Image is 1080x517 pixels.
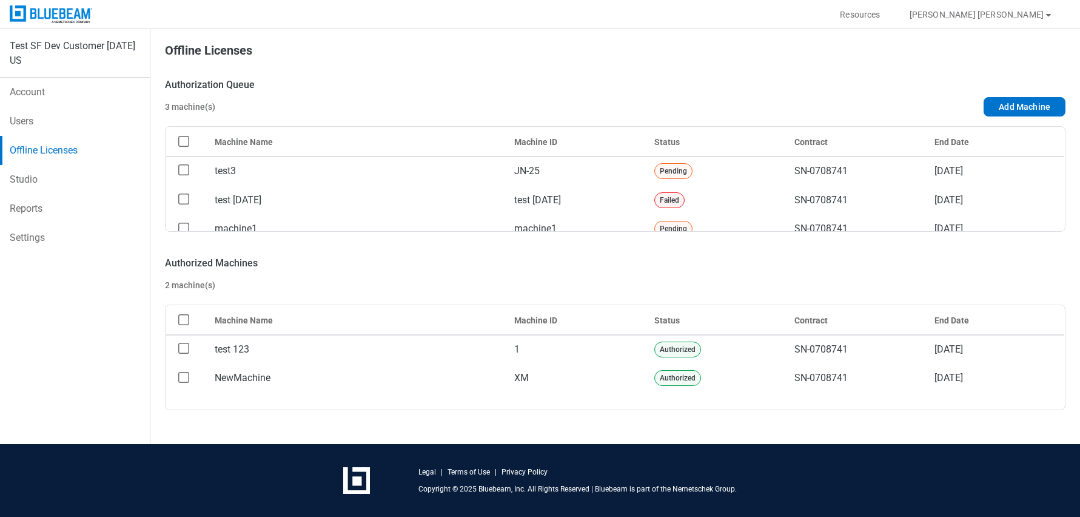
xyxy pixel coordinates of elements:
[178,136,189,147] svg: checkbox
[165,279,215,291] div: 2 machine(s)
[205,157,505,186] td: test3
[178,223,189,234] svg: checkbox
[418,467,436,477] a: Legal
[165,101,215,113] div: 3 machine(s)
[895,5,1068,24] button: [PERSON_NAME] [PERSON_NAME]
[205,186,505,215] td: test [DATE]
[654,221,693,237] p: Pending
[505,215,645,244] td: machine1
[165,256,1065,271] div: Authorized Machines
[825,5,894,24] button: Resources
[505,364,645,393] td: XM
[178,343,189,354] svg: checkbox
[505,335,645,364] td: 1
[205,335,505,364] td: test 123
[418,484,737,494] p: Copyright © 2025 Bluebeam, Inc. All Rights Reserved | Bluebeam is part of the Nemetschek Group.
[10,5,92,23] img: Bluebeam, Inc.
[205,215,505,244] td: machine1
[505,186,645,215] td: test [DATE]
[654,370,701,386] p: Authorized
[785,157,925,186] td: SN-0708741
[166,127,1065,244] table: bb-data-table
[418,467,548,477] div: | |
[165,44,252,63] h1: Offline Licenses
[984,97,1065,117] button: Add Machine
[178,194,189,204] svg: checkbox
[654,163,693,179] p: Pending
[654,342,701,357] p: Authorized
[178,164,189,175] svg: checkbox
[785,364,925,393] td: SN-0708741
[10,39,140,68] div: Test SF Dev Customer [DATE] US
[925,335,1065,364] td: [DATE]
[501,467,548,477] a: Privacy Policy
[785,335,925,364] td: SN-0708741
[205,364,505,393] td: NewMachine
[178,314,189,325] svg: checkbox
[448,467,490,477] a: Terms of Use
[925,215,1065,244] td: [DATE]
[925,157,1065,186] td: [DATE]
[785,186,925,215] td: SN-0708741
[505,157,645,186] td: JN-25
[166,305,1065,393] table: bb-data-table
[925,364,1065,393] td: [DATE]
[654,192,685,208] p: Failed
[785,215,925,244] td: SN-0708741
[178,372,189,383] svg: checkbox
[165,78,1065,92] div: Authorization Queue
[925,186,1065,215] td: [DATE]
